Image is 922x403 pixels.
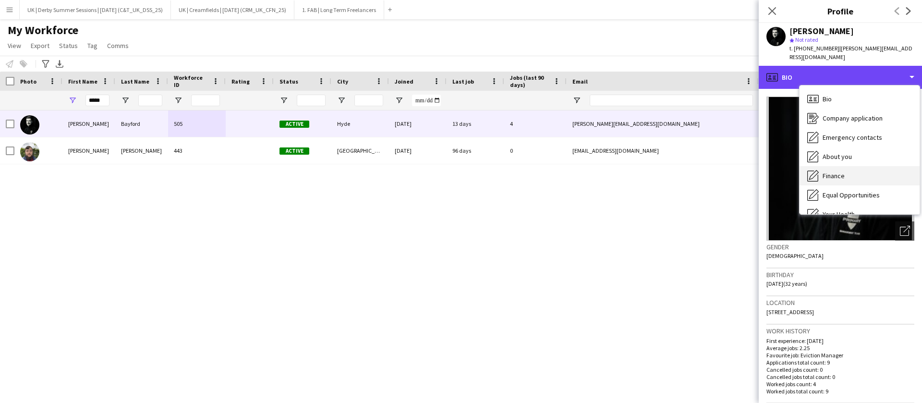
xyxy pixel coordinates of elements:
div: Your Health [800,205,920,224]
div: 443 [168,137,226,164]
p: Cancelled jobs count: 0 [766,366,914,373]
input: Workforce ID Filter Input [191,95,220,106]
div: Bio [800,89,920,109]
a: View [4,39,25,52]
button: Open Filter Menu [337,96,346,105]
h3: Work history [766,327,914,335]
p: Worked jobs total count: 9 [766,388,914,395]
button: 1. FAB | Long Term Freelancers [294,0,384,19]
div: [DATE] [389,110,447,137]
span: Comms [107,41,129,50]
span: First Name [68,78,97,85]
span: Equal Opportunities [823,191,880,199]
div: [PERSON_NAME] [789,27,854,36]
a: Tag [84,39,101,52]
button: Open Filter Menu [68,96,77,105]
div: 0 [504,137,567,164]
div: [PERSON_NAME][EMAIL_ADDRESS][DOMAIN_NAME] [567,110,759,137]
h3: Profile [759,5,922,17]
span: [DEMOGRAPHIC_DATA] [766,252,824,259]
span: Export [31,41,49,50]
span: My Workforce [8,23,78,37]
p: Average jobs: 2.25 [766,344,914,352]
span: Bio [823,95,832,103]
img: Harry Cartwright [20,142,39,161]
div: Bio [759,66,922,89]
div: [GEOGRAPHIC_DATA] [331,137,389,164]
div: Emergency contacts [800,128,920,147]
span: Company application [823,114,883,122]
span: Last Name [121,78,149,85]
div: Equal Opportunities [800,185,920,205]
div: [DATE] [389,137,447,164]
app-action-btn: Export XLSX [54,58,65,70]
div: [EMAIL_ADDRESS][DOMAIN_NAME] [567,137,759,164]
a: Export [27,39,53,52]
input: Joined Filter Input [412,95,441,106]
div: Finance [800,166,920,185]
p: Favourite job: Eviction Manager [766,352,914,359]
div: 505 [168,110,226,137]
input: Status Filter Input [297,95,326,106]
span: Status [279,78,298,85]
span: Joined [395,78,413,85]
span: Status [59,41,78,50]
button: Open Filter Menu [279,96,288,105]
p: Worked jobs count: 4 [766,380,914,388]
button: UK | Creamfields | [DATE] (CRM_UK_CFN_25) [171,0,294,19]
span: Finance [823,171,845,180]
button: Open Filter Menu [121,96,130,105]
button: Open Filter Menu [572,96,581,105]
button: Open Filter Menu [395,96,403,105]
button: Open Filter Menu [174,96,182,105]
img: Harry Bayford [20,115,39,134]
span: Photo [20,78,36,85]
div: Open photos pop-in [895,221,914,241]
span: [STREET_ADDRESS] [766,308,814,316]
span: Email [572,78,588,85]
div: Company application [800,109,920,128]
p: Applications total count: 9 [766,359,914,366]
span: Workforce ID [174,74,208,88]
app-action-btn: Advanced filters [40,58,51,70]
a: Comms [103,39,133,52]
h3: Birthday [766,270,914,279]
h3: Location [766,298,914,307]
div: [PERSON_NAME] [62,110,115,137]
span: Rating [231,78,250,85]
div: 4 [504,110,567,137]
p: Cancelled jobs total count: 0 [766,373,914,380]
div: [PERSON_NAME] [62,137,115,164]
div: 13 days [447,110,504,137]
input: Last Name Filter Input [138,95,162,106]
h3: Gender [766,243,914,251]
span: City [337,78,348,85]
div: 96 days [447,137,504,164]
span: Your Health [823,210,855,219]
button: UK | Derby Summer Sessions | [DATE] (C&T_UK_DSS_25) [20,0,171,19]
span: Jobs (last 90 days) [510,74,549,88]
div: About you [800,147,920,166]
input: City Filter Input [354,95,383,106]
span: View [8,41,21,50]
span: [DATE] (32 years) [766,280,807,287]
span: | [PERSON_NAME][EMAIL_ADDRESS][DOMAIN_NAME] [789,45,912,61]
span: Last job [452,78,474,85]
span: Active [279,121,309,128]
span: Not rated [795,36,818,43]
p: First experience: [DATE] [766,337,914,344]
a: Status [55,39,82,52]
img: Crew avatar or photo [766,97,914,241]
span: Emergency contacts [823,133,882,142]
div: Hyde [331,110,389,137]
span: t. [PHONE_NUMBER] [789,45,839,52]
div: Bayford [115,110,168,137]
span: Active [279,147,309,155]
div: [PERSON_NAME] [115,137,168,164]
input: Email Filter Input [590,95,753,106]
input: First Name Filter Input [85,95,109,106]
span: About you [823,152,852,161]
span: Tag [87,41,97,50]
